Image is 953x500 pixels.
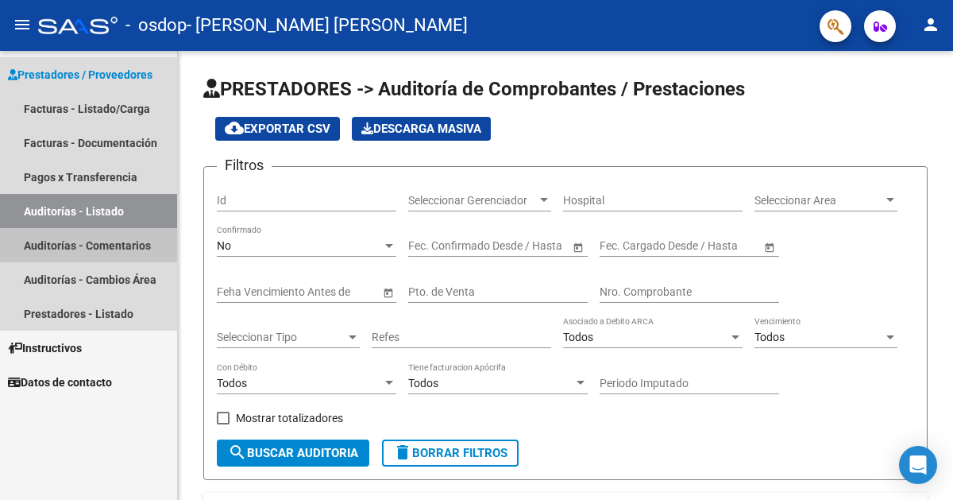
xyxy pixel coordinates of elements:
[662,239,740,253] input: End date
[217,331,345,344] span: Seleccionar Tipo
[393,443,412,462] mat-icon: delete
[8,339,82,357] span: Instructivos
[13,15,32,34] mat-icon: menu
[225,118,244,138] mat-icon: cloud_download
[236,409,343,428] span: Mostrar totalizadores
[563,331,593,343] span: Todos
[352,117,491,141] button: Descarga Masiva
[471,239,549,253] input: End date
[215,117,340,141] button: Exportar CSV
[8,374,112,391] span: Datos de contacto
[600,239,649,253] input: Start date
[408,194,537,207] span: Seleccionar Gerenciador
[217,239,231,252] span: No
[225,122,330,136] span: Exportar CSV
[217,440,369,467] button: Buscar Auditoria
[382,440,519,467] button: Borrar Filtros
[899,446,937,484] div: Open Intercom Messenger
[228,446,358,460] span: Buscar Auditoria
[361,122,481,136] span: Descarga Masiva
[921,15,940,34] mat-icon: person
[761,238,777,255] button: Open calendar
[203,78,745,100] span: PRESTADORES -> Auditoría de Comprobantes / Prestaciones
[352,117,491,141] app-download-masive: Descarga masiva de comprobantes (adjuntos)
[217,377,247,390] span: Todos
[393,446,507,460] span: Borrar Filtros
[569,238,586,255] button: Open calendar
[754,331,785,343] span: Todos
[408,239,457,253] input: Start date
[8,66,152,83] span: Prestadores / Proveedores
[125,8,187,43] span: - osdop
[228,443,247,462] mat-icon: search
[408,377,438,390] span: Todos
[380,284,396,300] button: Open calendar
[754,194,883,207] span: Seleccionar Area
[187,8,468,43] span: - [PERSON_NAME] [PERSON_NAME]
[217,154,272,176] h3: Filtros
